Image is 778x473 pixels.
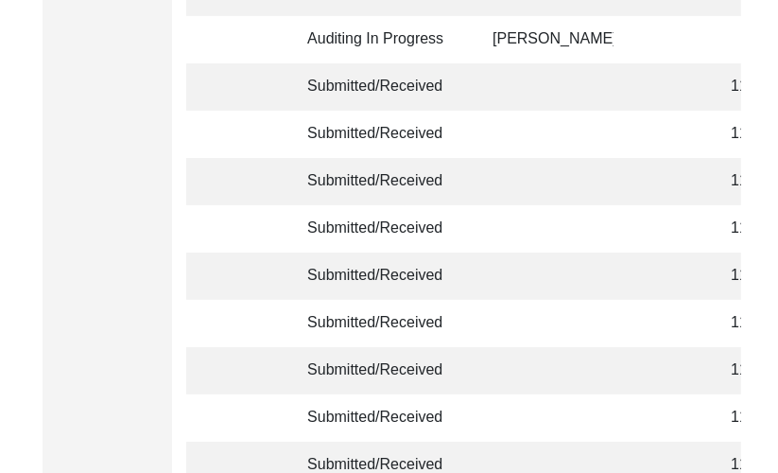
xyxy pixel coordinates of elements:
td: Submitted/Received [296,63,466,111]
td: Submitted/Received [296,158,466,205]
td: Submitted/Received [296,253,466,300]
td: Submitted/Received [296,111,466,158]
td: [PERSON_NAME] [481,16,614,63]
td: Auditing In Progress [296,16,466,63]
td: Submitted/Received [296,205,466,253]
td: Submitted/Received [296,347,466,394]
td: Submitted/Received [296,300,466,347]
td: Submitted/Received [296,394,466,442]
